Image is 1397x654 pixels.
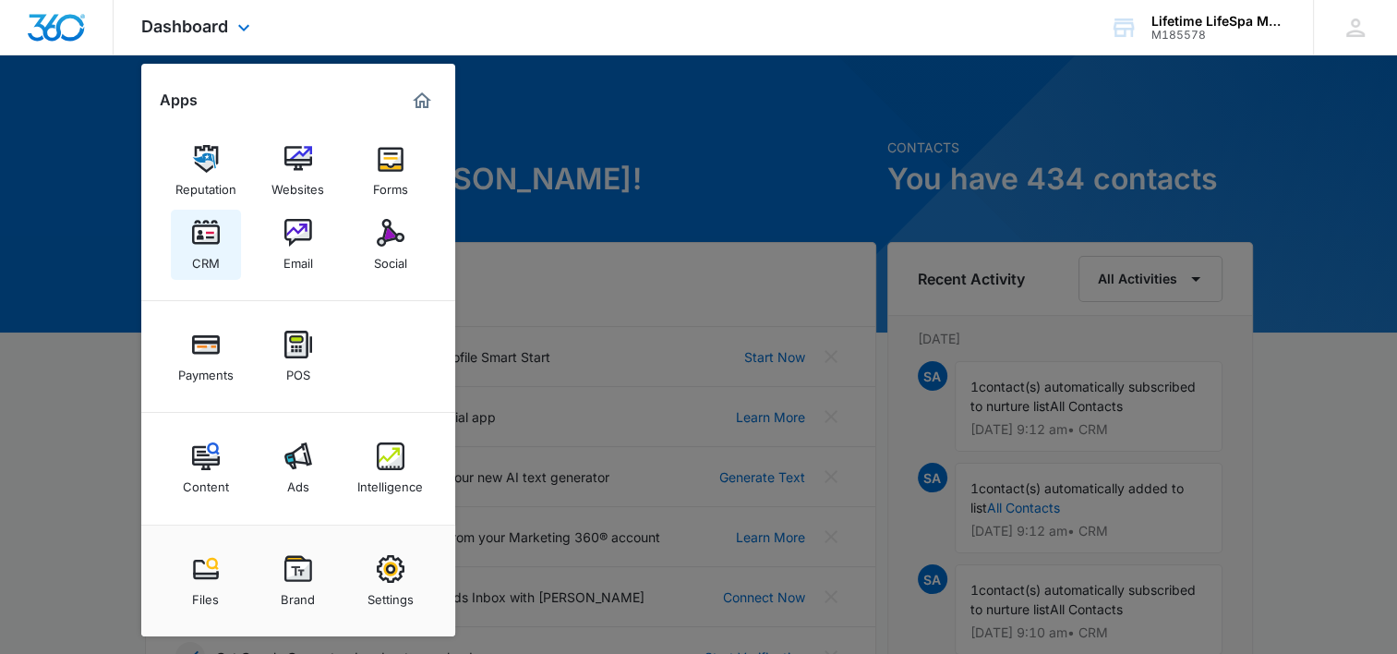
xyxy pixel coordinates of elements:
div: Social [374,247,407,271]
div: Files [192,583,219,607]
a: Content [171,433,241,503]
div: Websites [271,173,324,197]
a: Files [171,546,241,616]
a: Websites [263,136,333,206]
div: Forms [373,173,408,197]
div: Settings [367,583,414,607]
a: CRM [171,210,241,280]
div: account name [1151,14,1286,29]
a: POS [263,321,333,392]
a: Ads [263,433,333,503]
div: Content [183,470,229,494]
a: Reputation [171,136,241,206]
a: Intelligence [355,433,426,503]
div: Ads [287,470,309,494]
div: Payments [178,358,234,382]
div: Brand [281,583,315,607]
div: Reputation [175,173,236,197]
a: Social [355,210,426,280]
div: POS [286,358,310,382]
div: Intelligence [357,470,423,494]
a: Settings [355,546,426,616]
div: CRM [192,247,220,271]
a: Email [263,210,333,280]
a: Forms [355,136,426,206]
div: account id [1151,29,1286,42]
a: Payments [171,321,241,392]
div: Email [283,247,313,271]
a: Marketing 360® Dashboard [407,86,437,115]
h2: Apps [160,91,198,109]
a: Brand [263,546,333,616]
span: Dashboard [141,17,228,36]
